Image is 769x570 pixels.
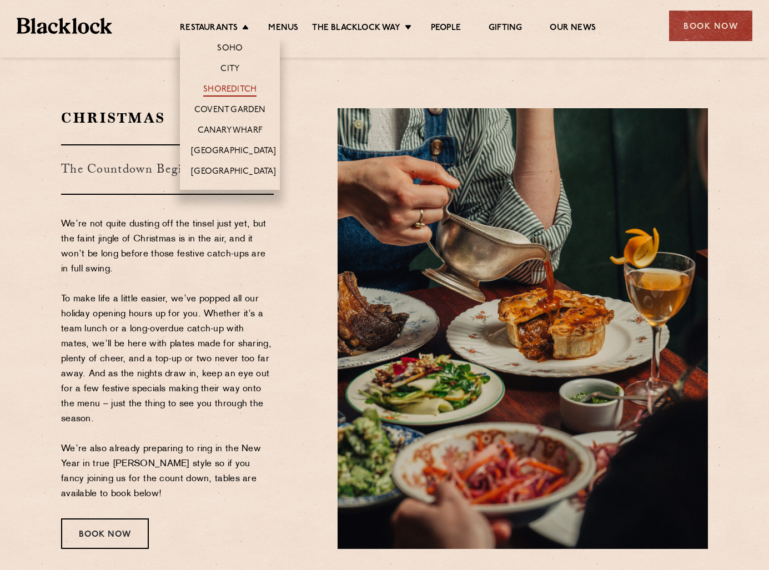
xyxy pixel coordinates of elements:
[194,105,266,117] a: Covent Garden
[61,217,274,502] p: We’re not quite dusting off the tinsel just yet, but the faint jingle of Christmas is in the air,...
[220,64,239,76] a: City
[191,167,276,179] a: [GEOGRAPHIC_DATA]
[191,146,276,158] a: [GEOGRAPHIC_DATA]
[61,144,274,195] h3: The Countdown Begins
[312,23,400,35] a: The Blacklock Way
[550,23,596,35] a: Our News
[61,108,274,128] h2: Christmas
[217,43,243,56] a: Soho
[180,23,238,35] a: Restaurants
[268,23,298,35] a: Menus
[203,84,257,97] a: Shoreditch
[198,125,263,138] a: Canary Wharf
[431,23,461,35] a: People
[489,23,522,35] a: Gifting
[61,518,149,549] div: Book Now
[669,11,752,41] div: Book Now
[17,18,112,34] img: BL_Textured_Logo-footer-cropped.svg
